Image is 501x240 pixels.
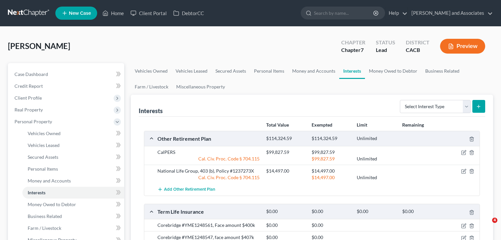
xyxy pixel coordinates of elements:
span: Farm / Livestock [28,225,61,231]
a: Vehicles Leased [22,139,124,151]
a: Vehicles Owned [22,128,124,139]
strong: Total Value [266,122,289,128]
div: CACB [406,46,430,54]
span: Secured Assets [28,154,58,160]
span: Business Related [28,213,62,219]
a: Farm / Livestock [131,79,172,95]
a: Money and Accounts [288,63,339,79]
a: Business Related [22,210,124,222]
div: $0.00 [308,222,353,228]
span: Real Property [14,107,43,112]
a: Case Dashboard [9,68,124,80]
div: $114,324.59 [308,135,353,142]
a: Money Owed to Debtor [22,199,124,210]
a: Business Related [421,63,463,79]
a: Personal Items [250,63,288,79]
input: Search by name... [314,7,374,19]
a: Interests [22,187,124,199]
span: 7 [361,47,364,53]
div: Cal. Civ. Proc. Code § 704.115 [154,174,263,181]
a: Home [99,7,127,19]
strong: Limit [357,122,367,128]
iframe: Intercom live chat [479,218,494,233]
span: Add Other Retirement Plan [164,187,215,192]
span: Credit Report [14,83,43,89]
a: Miscellaneous Property [172,79,229,95]
span: Vehicles Owned [28,131,61,136]
strong: Exempted [312,122,332,128]
a: DebtorCC [170,7,207,19]
div: Chapter [341,46,365,54]
span: Client Profile [14,95,42,101]
span: [PERSON_NAME] [8,41,70,51]
span: Case Dashboard [14,71,48,77]
button: Add Other Retirement Plan [157,183,215,196]
div: Interests [139,107,163,115]
a: Client Portal [127,7,170,19]
a: [PERSON_NAME] and Associates [408,7,493,19]
div: National Life Group, 403 (b), Policy #1237273X [154,168,263,174]
div: $114,324.59 [263,135,308,142]
span: Interests [28,190,45,195]
div: Corebridge #YME1248561, Face amount $400k [154,222,263,228]
span: New Case [69,11,91,16]
span: Personal Items [28,166,58,172]
div: CalPERS [154,149,263,156]
div: $0.00 [263,222,308,228]
a: Personal Items [22,163,124,175]
span: Vehicles Leased [28,142,60,148]
span: Money Owed to Debtor [28,202,76,207]
div: $99,827.59 [308,149,353,156]
div: $0.00 [308,208,353,215]
a: Credit Report [9,80,124,92]
a: Money Owed to Debtor [365,63,421,79]
a: Interests [339,63,365,79]
div: Other Retirement Plan [154,135,263,142]
div: District [406,39,430,46]
div: Lead [376,46,395,54]
button: Preview [440,39,485,54]
a: Secured Assets [211,63,250,79]
div: Status [376,39,395,46]
div: Chapter [341,39,365,46]
span: Money and Accounts [28,178,71,183]
div: $0.00 [263,208,308,215]
div: Cal. Civ. Proc. Code § 704.115 [154,156,263,162]
div: Unlimited [353,174,399,181]
div: $0.00 [399,208,444,215]
a: Help [385,7,407,19]
div: $99,827.59 [308,156,353,162]
div: $14,497.00 [308,168,353,174]
div: Unlimited [353,135,399,142]
div: $99,827.59 [263,149,308,156]
div: $14,497.00 [263,168,308,174]
a: Vehicles Leased [172,63,211,79]
a: Vehicles Owned [131,63,172,79]
div: Term Life Insurance [154,208,263,215]
div: Unlimited [353,156,399,162]
span: Personal Property [14,119,52,124]
div: $0.00 [353,208,399,215]
span: 4 [492,218,497,223]
div: $14,497.00 [308,174,353,181]
a: Secured Assets [22,151,124,163]
a: Money and Accounts [22,175,124,187]
a: Farm / Livestock [22,222,124,234]
strong: Remaining [402,122,424,128]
